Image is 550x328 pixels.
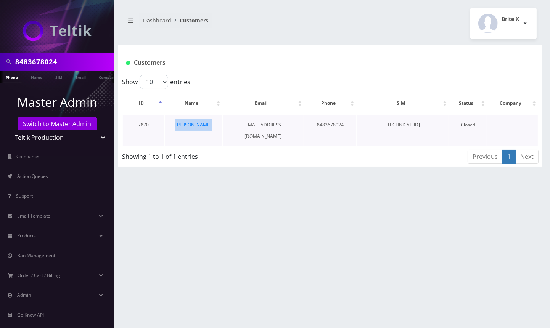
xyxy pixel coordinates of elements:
[223,115,304,146] td: [EMAIL_ADDRESS][DOMAIN_NAME]
[304,92,356,114] th: Phone: activate to sort column ascending
[487,92,538,114] th: Company: activate to sort column ascending
[515,150,539,164] a: Next
[18,117,97,130] a: Switch to Master Admin
[171,16,208,24] li: Customers
[122,149,290,161] div: Showing 1 to 1 of 1 entries
[51,71,66,83] a: SIM
[23,21,92,41] img: Teltik Production
[165,92,222,114] th: Name: activate to sort column ascending
[17,252,55,259] span: Ban Management
[16,193,33,199] span: Support
[17,173,48,179] span: Action Queues
[15,54,113,69] input: Search in Company
[449,115,487,146] td: Closed
[304,115,356,146] td: 8483678024
[140,75,168,89] select: Showentries
[17,232,36,239] span: Products
[18,272,60,278] span: Order / Cart / Billing
[470,8,537,39] button: Brite X
[17,213,50,219] span: Email Template
[124,13,325,34] nav: breadcrumb
[223,92,304,114] th: Email: activate to sort column ascending
[2,71,22,83] a: Phone
[27,71,46,83] a: Name
[17,292,31,298] span: Admin
[95,71,121,83] a: Company
[71,71,90,83] a: Email
[175,122,211,128] a: [PERSON_NAME]
[17,153,41,160] span: Companies
[357,92,449,114] th: SIM: activate to sort column ascending
[17,312,44,318] span: Go Know API
[143,17,171,24] a: Dashboard
[502,16,519,22] h2: Brite X
[468,150,503,164] a: Previous
[126,59,465,66] h1: Customers
[123,115,164,146] td: 7870
[122,75,190,89] label: Show entries
[449,92,487,114] th: Status: activate to sort column ascending
[123,92,164,114] th: ID: activate to sort column descending
[357,115,449,146] td: [TECHNICAL_ID]
[502,150,516,164] a: 1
